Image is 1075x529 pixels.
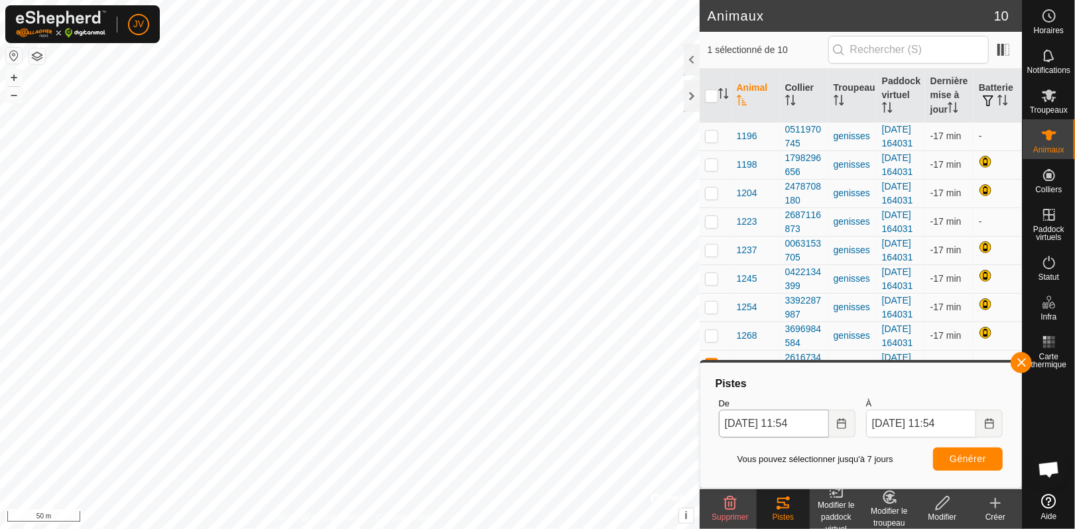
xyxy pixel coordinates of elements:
[785,180,823,207] div: 2478708180
[930,273,962,284] span: 14 sept. 2025, 11 h 35
[684,510,687,521] span: i
[974,350,1022,379] td: -
[834,357,871,371] div: genisses
[1041,313,1056,321] span: Infra
[376,512,432,524] a: Contactez-nous
[1029,449,1069,489] div: Ouvrir le chat
[882,181,913,206] a: [DATE] 164031
[882,209,913,234] a: [DATE] 164031
[997,97,1008,107] p-sorticon: Activer pour trier
[737,357,757,371] span: 1275
[930,188,962,198] span: 14 sept. 2025, 11 h 36
[785,151,823,179] div: 1798296656
[933,447,1003,471] button: Générer
[737,97,747,107] p-sorticon: Activer pour trier
[133,17,144,31] span: JV
[785,237,823,264] div: 0063153705
[866,397,1003,410] label: À
[714,376,1008,392] div: Pistes
[930,245,962,255] span: 14 sept. 2025, 11 h 35
[976,410,1003,438] button: Choose Date
[1041,512,1056,520] span: Aide
[828,69,877,123] th: Troupeau
[1035,186,1062,194] span: Colliers
[930,159,962,170] span: 14 sept. 2025, 11 h 35
[882,104,893,115] p-sorticon: Activer pour trier
[948,104,958,115] p-sorticon: Activer pour trier
[731,69,780,123] th: Animal
[718,90,729,101] p-sorticon: Activer pour trier
[6,48,22,64] button: Réinitialiser la carte
[834,129,871,143] div: genisses
[785,208,823,236] div: 2687116873
[679,508,694,523] button: i
[925,69,974,123] th: Dernière mise à jour
[950,453,986,464] span: Générer
[930,131,962,141] span: 14 sept. 2025, 11 h 35
[974,69,1022,123] th: Batterie
[29,48,45,64] button: Couches de carte
[737,300,757,314] span: 1254
[930,216,962,227] span: 14 sept. 2025, 11 h 35
[785,322,823,350] div: 3696984584
[785,97,796,107] p-sorticon: Activer pour trier
[994,6,1009,26] span: 10
[882,352,913,377] a: [DATE] 164031
[1026,353,1072,369] span: Carte thermique
[877,69,925,123] th: Paddock virtuel
[708,43,828,57] span: 1 sélectionné de 10
[834,243,871,257] div: genisses
[6,87,22,103] button: –
[6,70,22,86] button: +
[708,8,994,24] h2: Animaux
[785,265,823,293] div: 0422134399
[737,272,757,286] span: 1245
[882,295,913,320] a: [DATE] 164031
[829,410,855,438] button: Choose Date
[16,11,106,38] img: Logo Gallagher
[1023,489,1075,526] a: Aide
[834,215,871,229] div: genisses
[737,243,757,257] span: 1237
[974,207,1022,236] td: -
[882,266,913,291] a: [DATE] 164031
[737,329,757,343] span: 1268
[268,512,360,524] a: Politique de confidentialité
[834,300,871,314] div: genisses
[785,294,823,322] div: 3392287987
[1030,106,1068,114] span: Troupeaux
[1026,225,1072,241] span: Paddock virtuels
[882,152,913,177] a: [DATE] 164031
[882,323,913,348] a: [DATE] 164031
[828,36,989,64] input: Rechercher (S)
[930,330,962,341] span: 14 sept. 2025, 11 h 36
[1033,146,1064,154] span: Animaux
[1039,273,1059,281] span: Statut
[737,158,757,172] span: 1198
[785,351,823,379] div: 2616734516
[916,511,969,523] div: Modifier
[834,186,871,200] div: genisses
[834,329,871,343] div: genisses
[882,124,913,148] a: [DATE] 164031
[863,505,916,529] div: Modifier le troupeau
[969,511,1022,523] div: Créer
[930,302,962,312] span: 14 sept. 2025, 11 h 35
[930,359,962,369] span: 14 sept. 2025, 11 h 36
[719,453,893,466] span: Vous pouvez sélectionner jusqu'à 7 jours
[757,511,810,523] div: Pistes
[882,238,913,263] a: [DATE] 164031
[719,397,855,410] label: De
[780,69,828,123] th: Collier
[785,123,823,150] div: 0511970745
[1027,66,1070,74] span: Notifications
[712,512,748,522] span: Supprimer
[737,129,757,143] span: 1196
[834,97,844,107] p-sorticon: Activer pour trier
[1034,27,1064,34] span: Horaires
[974,122,1022,150] td: -
[737,186,757,200] span: 1204
[737,215,757,229] span: 1223
[834,158,871,172] div: genisses
[834,272,871,286] div: genisses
